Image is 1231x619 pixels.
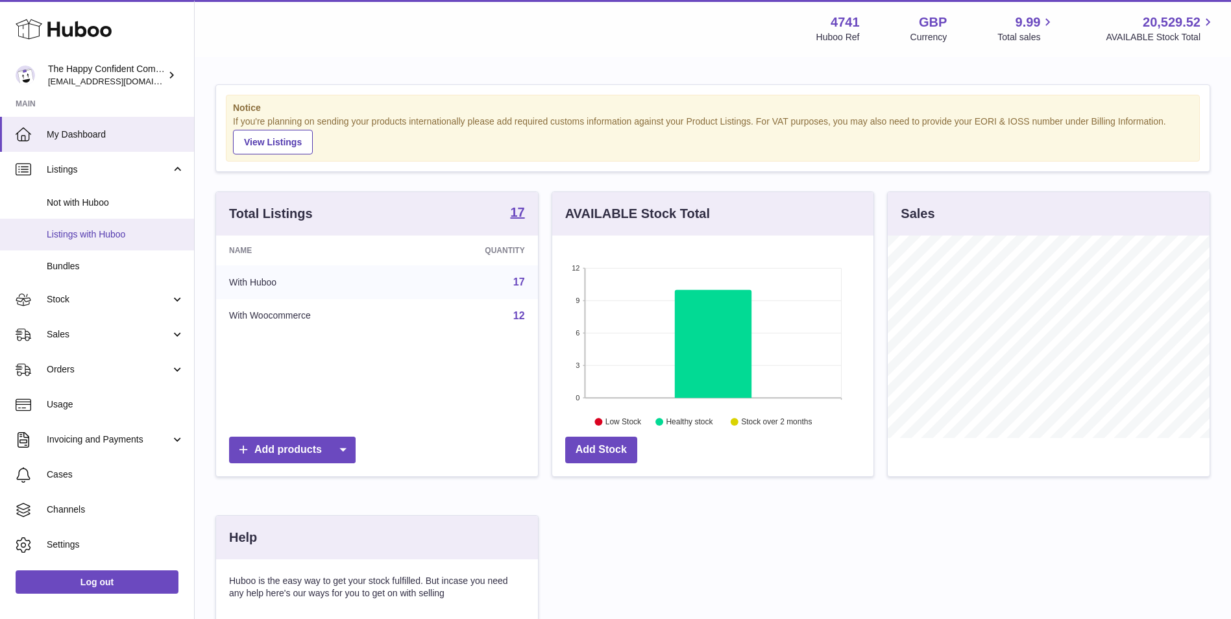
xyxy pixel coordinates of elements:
span: Bundles [47,260,184,273]
span: 20,529.52 [1143,14,1201,31]
h3: Sales [901,205,934,223]
span: Total sales [997,31,1055,43]
span: Stock [47,293,171,306]
a: 17 [510,206,524,221]
div: Currency [910,31,947,43]
a: Add Stock [565,437,637,463]
th: Quantity [416,236,538,265]
span: Invoicing and Payments [47,433,171,446]
img: internalAdmin-4741@internal.huboo.com [16,66,35,85]
a: Add products [229,437,356,463]
span: Orders [47,363,171,376]
span: Listings [47,164,171,176]
span: Not with Huboo [47,197,184,209]
div: Huboo Ref [816,31,860,43]
span: Cases [47,468,184,481]
a: 17 [513,276,525,287]
th: Name [216,236,416,265]
text: Low Stock [605,417,642,426]
text: 12 [572,264,579,272]
a: 12 [513,310,525,321]
div: If you're planning on sending your products internationally please add required customs informati... [233,115,1193,154]
text: 6 [576,329,579,337]
span: Sales [47,328,171,341]
strong: 4741 [831,14,860,31]
h3: Help [229,529,257,546]
text: 3 [576,361,579,369]
text: 9 [576,297,579,304]
span: AVAILABLE Stock Total [1106,31,1215,43]
span: Channels [47,504,184,516]
a: Log out [16,570,178,594]
span: Settings [47,539,184,551]
td: With Woocommerce [216,299,416,333]
strong: GBP [919,14,947,31]
h3: AVAILABLE Stock Total [565,205,710,223]
span: Listings with Huboo [47,228,184,241]
text: Healthy stock [666,417,713,426]
span: Usage [47,398,184,411]
a: View Listings [233,130,313,154]
text: 0 [576,394,579,402]
td: With Huboo [216,265,416,299]
strong: Notice [233,102,1193,114]
span: My Dashboard [47,128,184,141]
h3: Total Listings [229,205,313,223]
div: The Happy Confident Company [48,63,165,88]
a: 20,529.52 AVAILABLE Stock Total [1106,14,1215,43]
a: 9.99 Total sales [997,14,1055,43]
span: [EMAIL_ADDRESS][DOMAIN_NAME] [48,76,191,86]
p: Huboo is the easy way to get your stock fulfilled. But incase you need any help here's our ways f... [229,575,525,600]
strong: 17 [510,206,524,219]
span: 9.99 [1016,14,1041,31]
text: Stock over 2 months [741,417,812,426]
